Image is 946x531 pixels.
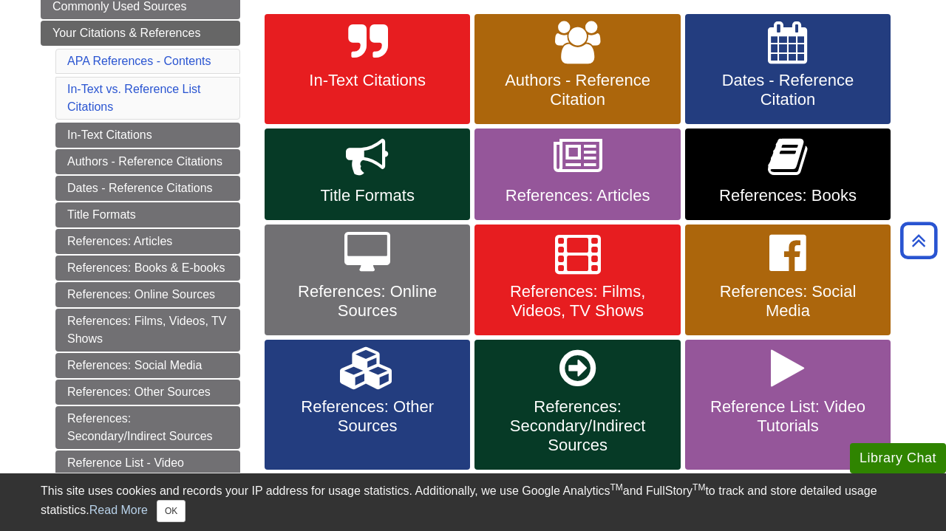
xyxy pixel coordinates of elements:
span: In-Text Citations [276,71,459,90]
a: In-Text vs. Reference List Citations [67,83,201,113]
span: References: Books [696,186,879,205]
span: Reference List: Video Tutorials [696,397,879,436]
a: Your Citations & References [41,21,240,46]
span: Your Citations & References [52,27,200,39]
a: Title Formats [265,129,470,220]
a: References: Secondary/Indirect Sources [474,340,680,470]
span: Dates - Reference Citation [696,71,879,109]
div: This site uses cookies and records your IP address for usage statistics. Additionally, we use Goo... [41,482,905,522]
a: APA References - Contents [67,55,211,67]
a: References: Films, Videos, TV Shows [474,225,680,335]
a: References: Books [685,129,891,220]
a: Reference List: Video Tutorials [685,340,891,470]
a: In-Text Citations [55,123,240,148]
sup: TM [693,482,705,493]
a: Title Formats [55,202,240,227]
a: References: Online Sources [265,225,470,335]
a: References: Articles [55,229,240,254]
a: References: Other Sources [55,380,240,405]
sup: TM [610,482,622,493]
span: Title Formats [276,186,459,205]
span: Authors - Reference Citation [486,71,669,109]
a: Reference List - Video Tutorials [55,451,240,493]
span: References: Films, Videos, TV Shows [486,282,669,321]
a: Authors - Reference Citation [474,14,680,125]
a: References: Other Sources [265,340,470,470]
span: References: Secondary/Indirect Sources [486,397,669,455]
button: Library Chat [850,443,946,473]
a: References: Online Sources [55,282,240,307]
a: In-Text Citations [265,14,470,125]
span: References: Social Media [696,282,879,321]
a: Read More [89,504,148,516]
a: References: Films, Videos, TV Shows [55,309,240,352]
span: References: Other Sources [276,397,459,436]
a: Back to Top [895,230,942,250]
span: References: Articles [486,186,669,205]
a: References: Social Media [55,353,240,378]
a: Dates - Reference Citation [685,14,891,125]
a: References: Secondary/Indirect Sources [55,406,240,449]
span: References: Online Sources [276,282,459,321]
a: References: Articles [474,129,680,220]
a: References: Books & E-books [55,256,240,281]
a: Authors - Reference Citations [55,149,240,174]
a: References: Social Media [685,225,891,335]
button: Close [157,500,186,522]
a: Dates - Reference Citations [55,176,240,201]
